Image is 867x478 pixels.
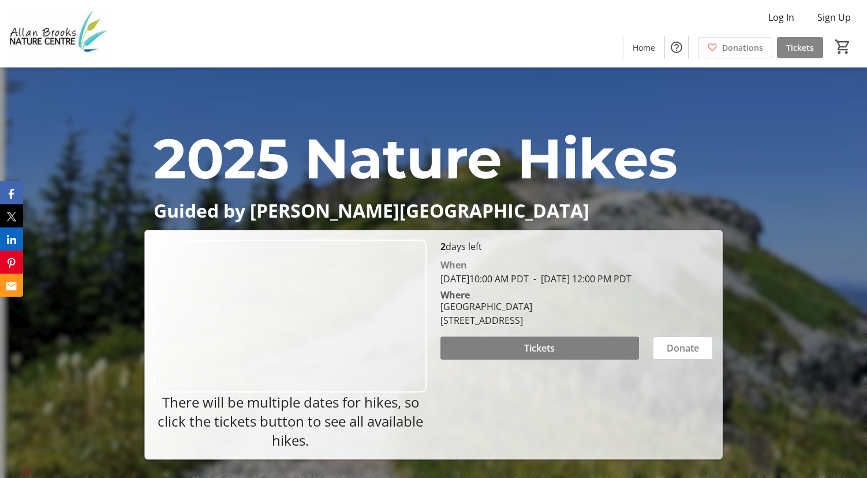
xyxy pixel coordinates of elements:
span: Donations [722,42,763,54]
a: Home [623,37,664,58]
button: Tickets [440,337,639,360]
button: Log In [759,8,804,27]
button: Donate [653,337,713,360]
img: Allan Brooks Nature Centre's Logo [7,5,110,62]
a: Tickets [777,37,823,58]
span: Sign Up [817,10,851,24]
span: Tickets [786,42,814,54]
span: [DATE] 12:00 PM PDT [529,272,631,285]
a: Donations [698,37,772,58]
div: [GEOGRAPHIC_DATA] [440,300,532,313]
span: Home [633,42,655,54]
span: Donate [667,341,699,355]
span: There will be multiple dates for hikes, so click the tickets button to see all available hikes. [158,393,423,450]
span: 2025 Nature Hikes [154,125,678,192]
div: When [440,258,467,272]
button: Sign Up [808,8,860,27]
button: Help [665,36,688,59]
div: [STREET_ADDRESS] [440,313,532,327]
span: 2 [440,240,446,253]
button: Cart [832,36,853,57]
p: days left [440,240,713,253]
p: Guided by [PERSON_NAME][GEOGRAPHIC_DATA] [154,200,713,221]
span: Log In [768,10,794,24]
div: Where [440,290,470,300]
span: [DATE] 10:00 AM PDT [440,272,529,285]
span: - [529,272,541,285]
img: Campaign CTA Media Photo [154,240,427,393]
span: Tickets [524,341,555,355]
